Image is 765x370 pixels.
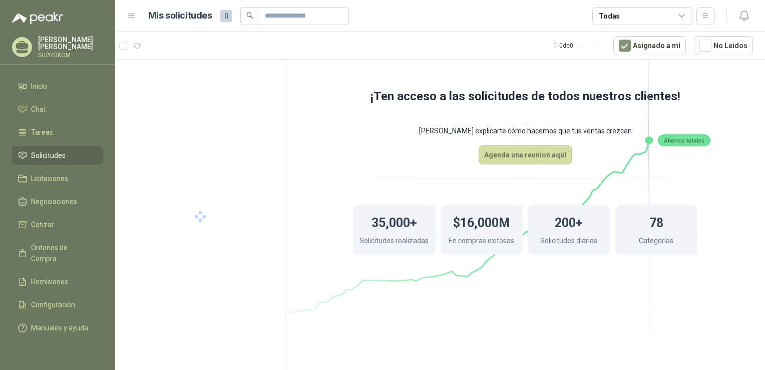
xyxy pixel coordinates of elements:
[31,276,68,287] span: Remisiones
[31,242,94,264] span: Órdenes de Compra
[148,9,212,23] h1: Mis solicitudes
[12,272,103,291] a: Remisiones
[613,36,686,55] button: Asignado a mi
[12,146,103,165] a: Solicitudes
[31,173,68,184] span: Licitaciones
[371,211,417,233] h1: 35,000+
[540,235,597,249] p: Solicitudes diarias
[31,322,88,333] span: Manuales y ayuda
[12,77,103,96] a: Inicio
[220,10,232,22] span: 0
[639,235,673,249] p: Categorías
[449,235,514,249] p: En compras exitosas
[38,52,103,58] p: SUPROKOM
[12,169,103,188] a: Licitaciones
[694,36,753,55] button: No Leídos
[554,38,605,54] div: 1 - 0 de 0
[31,196,77,207] span: Negociaciones
[12,12,63,24] img: Logo peakr
[31,150,66,161] span: Solicitudes
[12,318,103,337] a: Manuales y ayuda
[246,12,253,19] span: search
[31,104,46,115] span: Chat
[479,145,572,164] button: Agenda una reunion aquí
[12,123,103,142] a: Tareas
[12,100,103,119] a: Chat
[599,11,620,22] div: Todas
[12,192,103,211] a: Negociaciones
[453,211,510,233] h1: $16,000M
[31,299,75,310] span: Configuración
[31,127,53,138] span: Tareas
[12,295,103,314] a: Configuración
[38,36,103,50] p: [PERSON_NAME] [PERSON_NAME]
[31,219,54,230] span: Cotizar
[12,238,103,268] a: Órdenes de Compra
[31,81,47,92] span: Inicio
[555,211,583,233] h1: 200+
[359,235,429,249] p: Solicitudes realizadas
[649,211,663,233] h1: 78
[12,215,103,234] a: Cotizar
